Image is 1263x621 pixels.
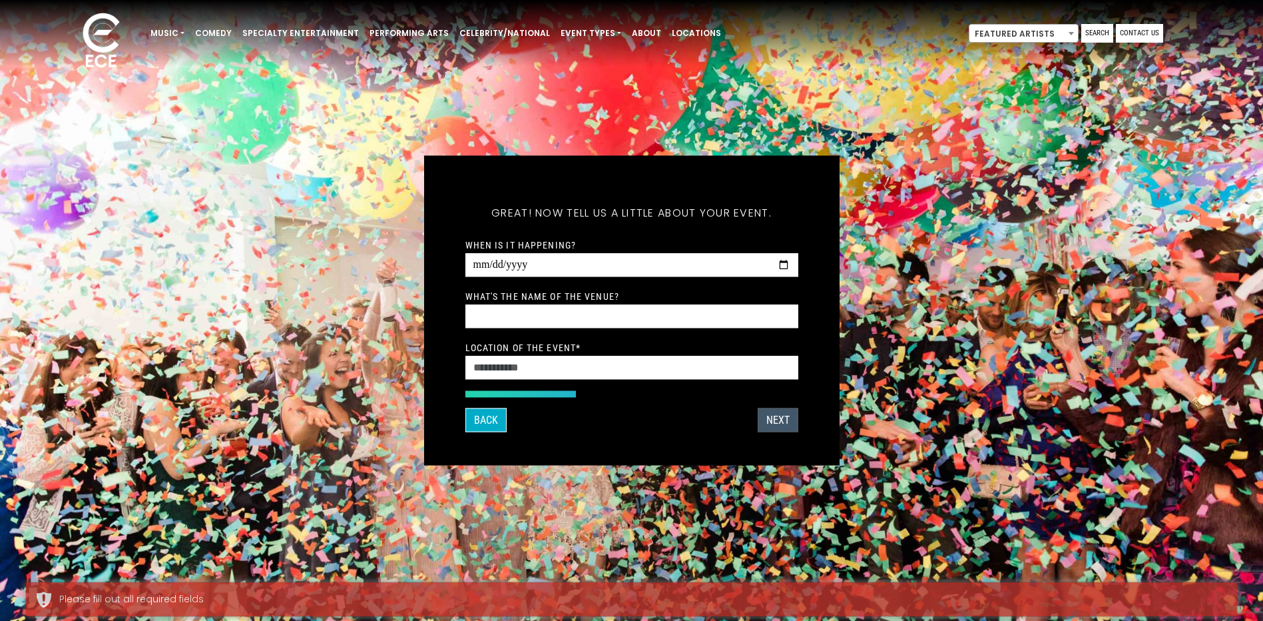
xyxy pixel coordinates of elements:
label: Location of the event [465,342,581,354]
a: Music [145,22,190,45]
span: Featured Artists [969,24,1079,43]
label: When is it happening? [465,239,577,251]
a: Specialty Entertainment [237,22,364,45]
div: Please fill out all required fields [59,592,1227,606]
a: Celebrity/National [454,22,555,45]
a: Event Types [555,22,627,45]
a: Search [1081,24,1113,43]
button: Back [465,408,507,432]
span: Featured Artists [969,25,1078,43]
a: About [627,22,666,45]
label: What's the name of the venue? [465,291,619,303]
img: ece_new_logo_whitev2-1.png [68,9,134,74]
a: Locations [666,22,726,45]
button: Next [758,408,798,432]
h5: Great! Now tell us a little about your event. [465,189,798,237]
a: Contact Us [1116,24,1163,43]
a: Performing Arts [364,22,454,45]
a: Comedy [190,22,237,45]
